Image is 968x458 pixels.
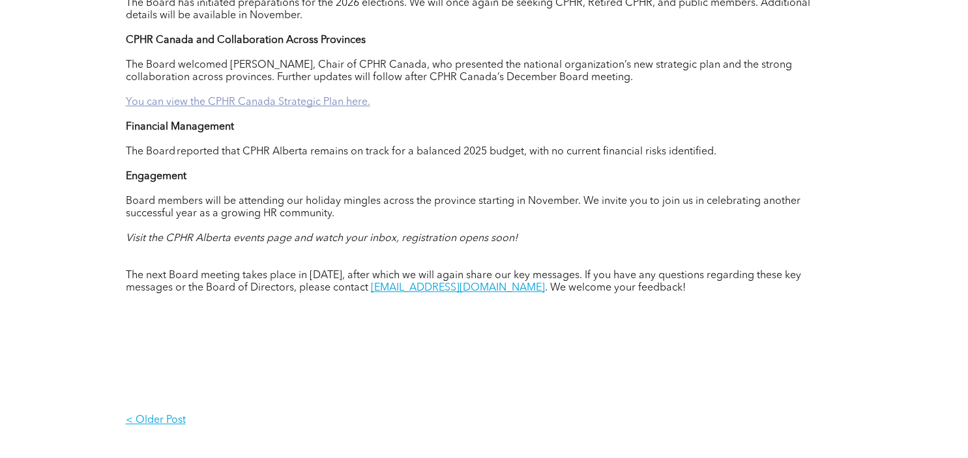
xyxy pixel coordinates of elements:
span: The next Board meeting takes place in [DATE], after which we will again share our key messages. I... [126,270,801,293]
span: The Board reported that CPHR Alberta remains on track for a balanced 2025 budget, with no current... [126,147,716,157]
span: Board members will be attending our holiday mingles across the province starting in November. We ... [126,196,800,219]
span: The Board welcomed [PERSON_NAME], Chair of CPHR Canada, who presented the national organization’s... [126,60,792,83]
strong: Financial Management [126,122,234,132]
span: Visit the CPHR Alberta events page and watch your inbox, registration opens soon! [126,233,518,244]
strong: Engagement [126,171,186,182]
span: . We welcome your feedback! [545,283,686,293]
p: < Older Post [126,414,484,427]
a: You can view the CPHR Canada Strategic Plan here. [126,97,370,107]
strong: CPHR Canada and Collaboration Across Provinces [126,35,366,46]
a: [EMAIL_ADDRESS][DOMAIN_NAME] [371,283,545,293]
a: < Older Post [126,404,484,437]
